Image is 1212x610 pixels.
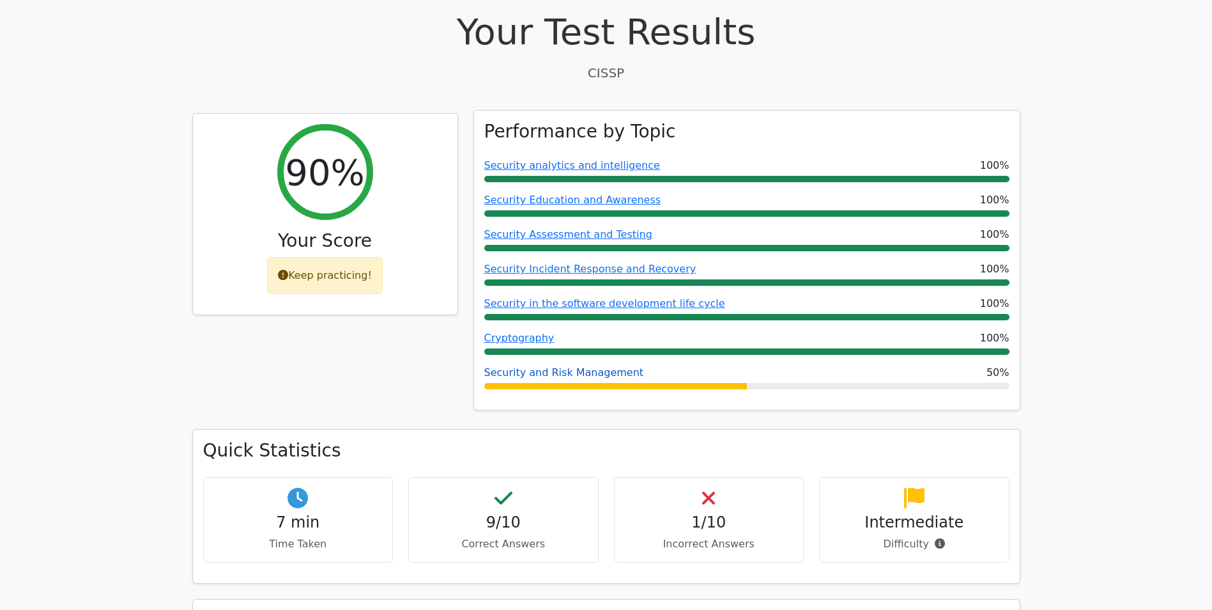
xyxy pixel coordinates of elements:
h4: 7 min [214,513,383,532]
a: Cryptography [484,332,555,344]
a: Security Education and Awareness [484,194,661,206]
a: Security Assessment and Testing [484,228,652,240]
a: Security and Risk Management [484,366,644,379]
span: 100% [980,331,1009,346]
a: Security Incident Response and Recovery [484,263,696,275]
span: 100% [980,158,1009,173]
h4: 1/10 [625,513,794,532]
span: 100% [980,227,1009,242]
h3: Quick Statistics [203,440,1009,462]
a: Security analytics and intelligence [484,159,660,171]
div: Keep practicing! [267,257,383,294]
span: 50% [986,365,1009,380]
h4: 9/10 [419,513,588,532]
span: 100% [980,262,1009,277]
span: 100% [980,296,1009,311]
h2: 90% [285,151,364,194]
h3: Performance by Topic [484,121,676,143]
p: Incorrect Answers [625,536,794,552]
p: Time Taken [214,536,383,552]
a: Security in the software development life cycle [484,297,725,309]
p: CISSP [192,63,1020,82]
h3: Your Score [203,230,447,252]
p: Difficulty [830,536,999,552]
span: 100% [980,192,1009,208]
h1: Your Test Results [192,10,1020,53]
p: Correct Answers [419,536,588,552]
h4: Intermediate [830,513,999,532]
